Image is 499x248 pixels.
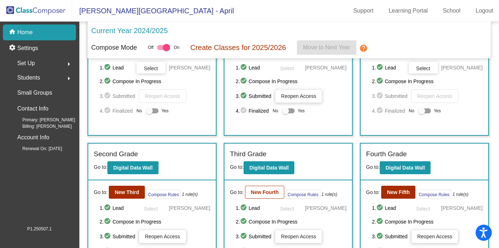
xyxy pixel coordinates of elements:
mat-icon: check_circle [104,232,112,241]
span: Go to: [94,164,107,170]
span: No [273,108,278,114]
span: 2. Compose In Progress [236,77,347,86]
i: 1 rule(s) [321,191,337,198]
span: [PERSON_NAME] [441,64,483,71]
button: Compose Rules [286,190,320,199]
span: [PERSON_NAME] [169,64,210,71]
mat-icon: settings [9,44,17,53]
label: Third Grade [230,149,266,159]
button: Select [273,62,302,73]
mat-icon: check_circle [376,77,385,86]
a: Logout [470,5,499,17]
button: New Fourth [245,186,284,199]
span: Yes [434,107,441,115]
button: Reopen Access [411,89,458,103]
i: 1 rule(s) [453,191,468,198]
span: 1. Lead [236,63,269,72]
button: Digital Data Wall [107,161,158,174]
mat-icon: check_circle [240,92,249,100]
span: Go to: [366,189,380,196]
p: Contact Info [17,104,48,114]
mat-icon: check_circle [104,204,112,212]
b: New Fourth [251,189,279,195]
button: New Fifth [381,186,415,199]
button: Digital Data Wall [244,161,294,174]
span: Move to Next Year [303,44,350,50]
span: Select [144,206,158,212]
mat-icon: check_circle [104,92,112,100]
span: 3. Submitted [99,232,135,241]
span: 2. Compose In Progress [99,77,210,86]
span: Reopen Access [281,234,316,239]
span: Set Up [17,58,35,68]
label: Fourth Grade [366,149,407,159]
a: School [437,5,466,17]
span: 2. Compose In Progress [372,217,483,226]
span: 1. Lead [372,204,405,212]
span: [PERSON_NAME] [305,204,347,212]
span: Go to: [230,164,244,170]
button: New Third [109,186,145,199]
span: 2. Compose In Progress [99,217,210,226]
mat-icon: check_circle [240,204,249,212]
mat-icon: check_circle [240,107,249,115]
mat-icon: check_circle [376,217,385,226]
span: 4. Finalized [236,107,269,115]
mat-icon: check_circle [240,232,249,241]
mat-icon: help [359,44,368,53]
span: 3. Submitted [372,92,407,100]
button: Select [409,202,438,214]
span: Select [144,66,158,71]
button: Move to Next Year [297,40,356,55]
mat-icon: check_circle [104,217,112,226]
button: Compose Rules [146,190,181,199]
mat-icon: check_circle [376,232,385,241]
span: Renewal On: [DATE] [11,145,62,152]
span: 2. Compose In Progress [372,77,483,86]
mat-icon: check_circle [376,63,385,72]
span: Yes [298,107,305,115]
span: On [174,44,179,51]
span: No [137,108,142,114]
span: 3. Submitted [236,92,271,100]
mat-icon: check_circle [104,63,112,72]
span: Select [416,66,430,71]
span: Select [280,66,294,71]
span: Select [280,206,294,212]
button: Reopen Access [139,89,186,103]
p: Home [17,28,33,37]
mat-icon: check_circle [240,217,249,226]
span: Reopen Access [417,234,452,239]
span: Reopen Access [417,93,452,99]
button: Reopen Access [411,230,458,243]
b: Digital Data Wall [386,165,425,171]
mat-icon: check_circle [376,204,385,212]
a: Support [348,5,379,17]
p: Current Year 2024/2025 [91,25,168,36]
span: Reopen Access [145,234,180,239]
b: New Third [115,189,139,195]
span: Reopen Access [281,93,316,99]
span: [PERSON_NAME] [441,204,483,212]
span: Reopen Access [145,93,180,99]
label: Second Grade [94,149,138,159]
i: 1 rule(s) [182,191,198,198]
span: Students [17,73,40,83]
p: Create Classes for 2025/2026 [190,42,286,53]
button: Reopen Access [139,230,186,243]
mat-icon: arrow_right [64,60,73,68]
p: Account Info [17,132,49,143]
mat-icon: check_circle [104,107,112,115]
span: Select [416,206,430,212]
span: 3. Submitted [236,232,271,241]
button: Select [137,202,165,214]
p: Settings [17,44,38,53]
span: Billing: [PERSON_NAME] [11,123,72,130]
p: Compose Mode [91,43,137,53]
span: No [409,108,414,114]
span: 2. Compose In Progress [236,217,347,226]
button: Select [137,62,165,73]
button: Digital Data Wall [380,161,431,174]
button: Reopen Access [275,89,322,103]
p: Small Groups [17,88,52,98]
